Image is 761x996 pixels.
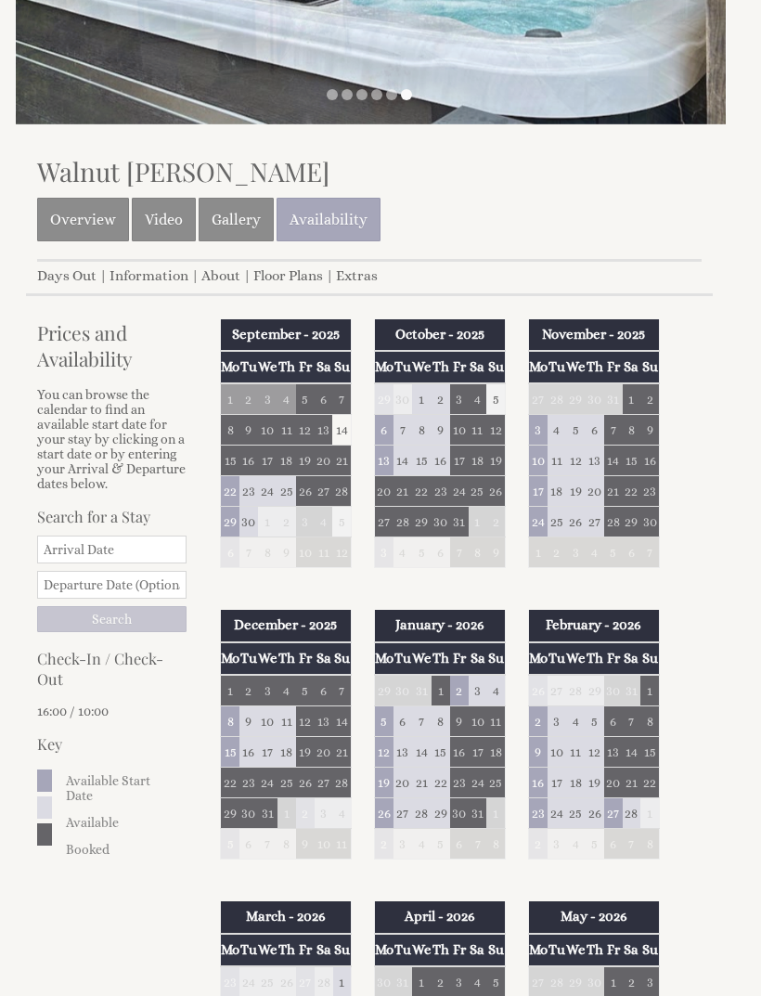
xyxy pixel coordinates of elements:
td: 14 [332,415,351,446]
td: 27 [586,507,604,537]
a: Information [110,267,188,284]
td: 15 [623,446,641,476]
td: 23 [432,476,450,507]
td: 8 [623,415,641,446]
td: 6 [315,675,333,706]
td: 28 [393,507,412,537]
td: 11 [277,706,296,737]
th: January - 2026 [374,610,505,641]
td: 11 [566,737,586,768]
td: 8 [258,537,277,568]
td: 6 [315,383,333,415]
td: 6 [393,706,412,737]
th: Su [640,351,659,383]
td: 2 [239,675,258,706]
h3: Check-In / Check-Out [37,648,187,689]
td: 3 [450,383,469,415]
td: 29 [566,383,586,415]
td: 5 [296,675,315,706]
a: Prices and Availability [37,319,187,371]
td: 6 [586,415,604,446]
td: 18 [566,768,586,798]
td: 23 [239,476,258,507]
td: 11 [486,706,505,737]
td: 19 [566,476,586,507]
td: 3 [566,537,586,568]
td: 13 [604,737,623,768]
th: Mo [374,351,393,383]
input: Arrival Date [37,536,187,563]
a: Video [132,198,196,241]
td: 17 [548,768,566,798]
td: 30 [239,507,258,537]
td: 3 [258,675,277,706]
th: Sa [623,642,641,675]
th: Fr [604,351,623,383]
td: 4 [277,675,296,706]
td: 21 [332,446,351,476]
th: Su [486,642,505,675]
td: 6 [623,537,641,568]
td: 22 [640,768,659,798]
td: 26 [374,798,393,829]
td: 13 [374,446,393,476]
td: 30 [604,675,623,706]
th: We [412,351,432,383]
td: 4 [548,415,566,446]
td: 25 [277,476,296,507]
p: 16:00 / 10:00 [37,704,187,718]
th: We [566,351,586,383]
th: October - 2025 [374,319,505,351]
h3: Key [37,733,187,754]
td: 30 [393,383,412,415]
td: 5 [566,415,586,446]
th: We [412,642,432,675]
td: 6 [604,706,623,737]
td: 2 [432,383,450,415]
td: 28 [623,798,641,829]
td: 23 [450,768,469,798]
td: 30 [432,507,450,537]
td: 5 [332,507,351,537]
td: 18 [277,737,296,768]
a: Overview [37,198,129,241]
td: 12 [332,537,351,568]
td: 30 [239,798,258,829]
td: 29 [586,675,604,706]
td: 14 [412,737,432,768]
td: 9 [239,706,258,737]
td: 23 [640,476,659,507]
th: We [258,351,277,383]
td: 7 [450,537,469,568]
td: 10 [548,737,566,768]
td: 1 [528,537,548,568]
td: 18 [277,446,296,476]
td: 10 [296,537,315,568]
td: 16 [640,446,659,476]
td: 2 [277,507,296,537]
td: 22 [412,476,432,507]
td: 12 [486,415,505,446]
td: 4 [277,383,296,415]
td: 15 [412,446,432,476]
td: 3 [258,383,277,415]
td: 2 [548,537,566,568]
td: 11 [277,415,296,446]
td: 30 [640,507,659,537]
td: 8 [221,415,240,446]
td: 1 [469,507,487,537]
th: Mo [221,642,240,675]
td: 2 [640,383,659,415]
td: 19 [296,446,315,476]
td: 22 [221,768,240,798]
td: 27 [374,507,393,537]
td: 13 [315,415,333,446]
td: 24 [548,798,566,829]
th: Sa [623,351,641,383]
h3: Search for a Stay [37,506,187,526]
td: 20 [586,476,604,507]
td: 2 [450,675,469,706]
td: 8 [640,706,659,737]
td: 8 [412,415,432,446]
